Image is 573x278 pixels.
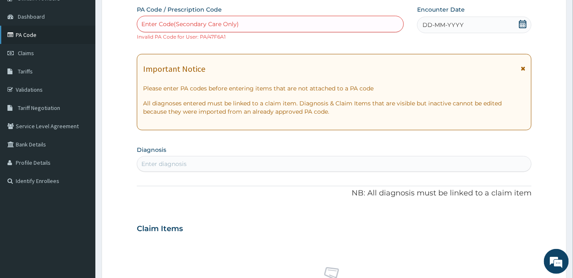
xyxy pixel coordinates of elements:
[48,85,114,169] span: We're online!
[137,224,183,234] h3: Claim Items
[137,146,166,154] label: Diagnosis
[137,188,532,199] p: NB: All diagnosis must be linked to a claim item
[4,188,158,217] textarea: Type your message and hit 'Enter'
[417,5,465,14] label: Encounter Date
[422,21,464,29] span: DD-MM-YYYY
[18,104,60,112] span: Tariff Negotiation
[18,68,33,75] span: Tariffs
[18,13,45,20] span: Dashboard
[18,49,34,57] span: Claims
[143,64,205,73] h1: Important Notice
[137,5,222,14] label: PA Code / Prescription Code
[15,41,34,62] img: d_794563401_company_1708531726252_794563401
[143,84,525,93] p: Please enter PA codes before entering items that are not attached to a PA code
[136,4,156,24] div: Minimize live chat window
[141,160,187,168] div: Enter diagnosis
[141,20,239,28] div: Enter Code(Secondary Care Only)
[143,99,525,116] p: All diagnoses entered must be linked to a claim item. Diagnosis & Claim Items that are visible bu...
[137,34,226,40] small: Invalid PA Code for User: PA/47F6A1
[43,46,139,57] div: Chat with us now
